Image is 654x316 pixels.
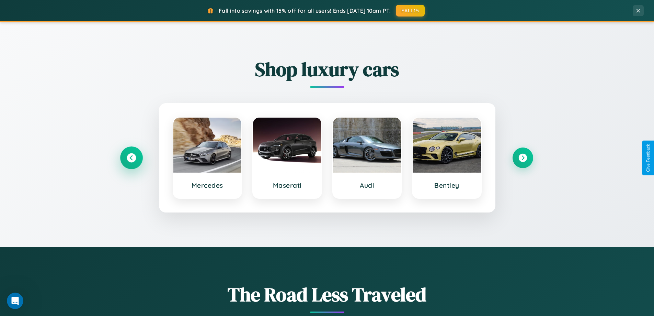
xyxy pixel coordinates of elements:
h2: Shop luxury cars [121,56,533,83]
span: Fall into savings with 15% off for all users! Ends [DATE] 10am PT. [219,7,391,14]
h3: Maserati [260,181,314,189]
h3: Mercedes [180,181,235,189]
button: FALL15 [396,5,425,17]
h3: Audi [340,181,394,189]
div: Give Feedback [646,144,651,172]
h3: Bentley [420,181,474,189]
h1: The Road Less Traveled [121,281,533,308]
iframe: Intercom live chat [7,293,23,309]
